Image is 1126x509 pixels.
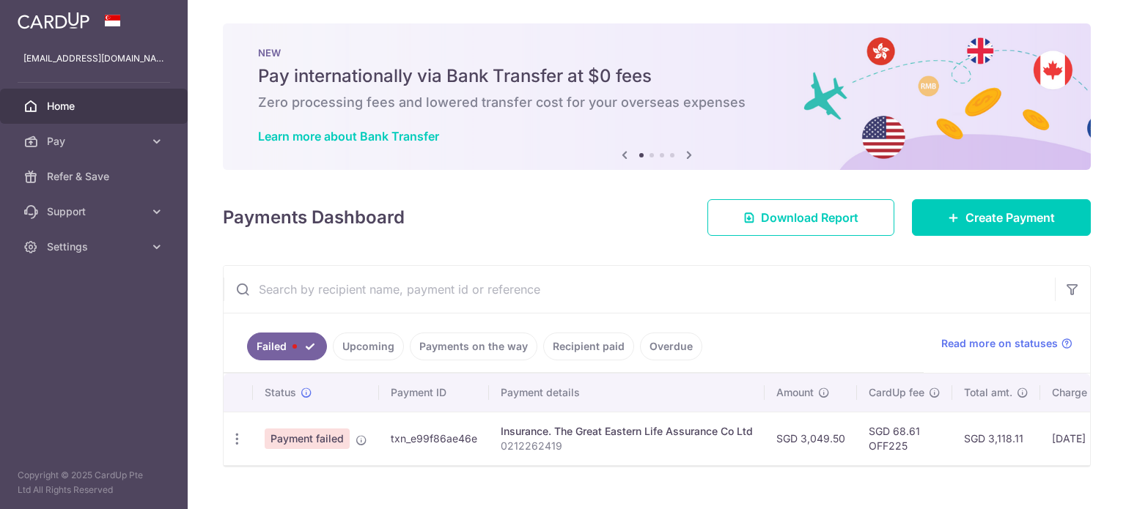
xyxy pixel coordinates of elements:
[258,94,1056,111] h6: Zero processing fees and lowered transfer cost for your overseas expenses
[258,47,1056,59] p: NEW
[379,374,489,412] th: Payment ID
[23,51,164,66] p: [EMAIL_ADDRESS][DOMAIN_NAME]
[857,412,952,465] td: SGD 68.61 OFF225
[333,332,404,360] a: Upcoming
[941,336,1058,351] span: Read more on statuses
[869,385,924,400] span: CardUp fee
[489,374,765,412] th: Payment details
[761,209,858,226] span: Download Report
[47,204,144,219] span: Support
[964,385,1012,400] span: Total amt.
[379,412,489,465] td: txn_e99f86ae46e
[912,199,1091,236] a: Create Payment
[640,332,702,360] a: Overdue
[223,204,405,231] h4: Payments Dashboard
[247,332,327,360] a: Failed
[258,129,439,144] a: Learn more about Bank Transfer
[952,412,1040,465] td: SGD 3,118.11
[265,385,296,400] span: Status
[765,412,857,465] td: SGD 3,049.50
[47,99,144,114] span: Home
[1052,385,1112,400] span: Charge date
[965,209,1055,226] span: Create Payment
[501,439,753,453] p: 0212262419
[543,332,634,360] a: Recipient paid
[18,12,89,29] img: CardUp
[47,239,144,254] span: Settings
[47,169,144,184] span: Refer & Save
[410,332,537,360] a: Payments on the way
[501,424,753,439] div: Insurance. The Great Eastern Life Assurance Co Ltd
[941,336,1072,351] a: Read more on statuses
[47,134,144,149] span: Pay
[265,428,350,449] span: Payment failed
[223,23,1091,170] img: Bank transfer banner
[224,266,1055,313] input: Search by recipient name, payment id or reference
[776,385,814,400] span: Amount
[707,199,894,236] a: Download Report
[258,64,1056,88] h5: Pay internationally via Bank Transfer at $0 fees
